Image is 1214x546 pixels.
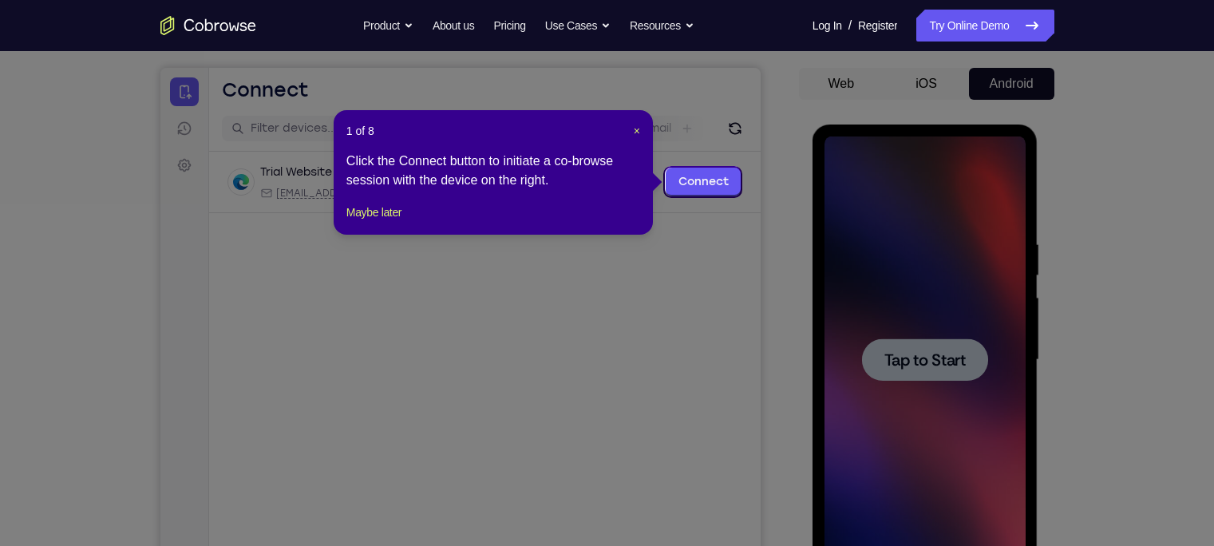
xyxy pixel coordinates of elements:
[405,119,446,132] span: +11 more
[346,203,401,222] button: Maybe later
[433,10,474,42] a: About us
[90,53,291,69] input: Filter devices...
[317,53,367,69] label: demo_id
[10,46,38,75] a: Sessions
[562,48,587,73] button: Refresh
[858,10,897,42] a: Register
[634,123,640,139] button: Close Tour
[297,119,395,132] div: App
[10,10,38,38] a: Connect
[482,53,511,69] label: Email
[346,152,640,190] div: Click the Connect button to initiate a co-browse session with the device on the right.
[49,84,600,145] div: Open device details
[10,83,38,112] a: Settings
[100,119,287,132] div: Email
[72,227,153,243] span: Tap to Start
[61,10,148,35] h1: Connect
[813,10,842,42] a: Log In
[493,10,525,42] a: Pricing
[160,16,256,35] a: Go to the home page
[178,98,219,111] div: Online
[545,10,611,42] button: Use Cases
[505,100,581,129] a: Connect
[848,16,852,35] span: /
[180,103,183,106] div: New devices found.
[116,119,287,132] span: web@example.com
[100,97,172,113] div: Trial Website
[916,10,1054,42] a: Try Online Demo
[630,10,694,42] button: Resources
[346,123,374,139] span: 1 of 8
[363,10,413,42] button: Product
[49,214,176,256] button: Tap to Start
[276,481,373,512] button: 6-digit code
[634,125,640,137] span: ×
[313,119,395,132] span: Cobrowse demo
